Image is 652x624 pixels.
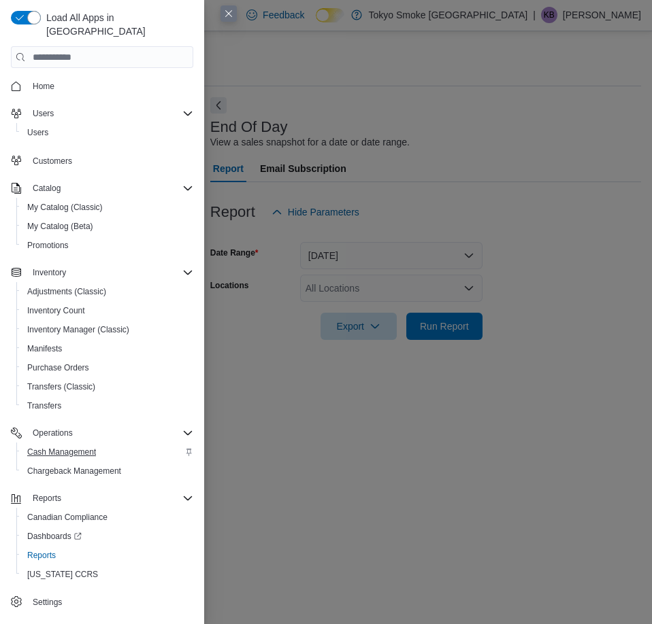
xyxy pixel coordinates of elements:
span: [US_STATE] CCRS [27,569,98,580]
span: Adjustments (Classic) [22,283,193,300]
span: Chargeback Management [27,466,121,476]
a: Settings [27,594,67,610]
button: Settings [5,592,199,612]
span: Cash Management [22,444,193,460]
span: Operations [27,425,193,441]
button: Chargeback Management [16,462,199,481]
a: Transfers [22,398,67,414]
span: My Catalog (Beta) [22,218,193,235]
span: Adjustments (Classic) [27,286,106,297]
span: Chargeback Management [22,463,193,479]
a: Dashboards [16,527,199,546]
span: Transfers (Classic) [27,381,95,392]
span: My Catalog (Classic) [22,199,193,215]
a: My Catalog (Beta) [22,218,99,235]
span: Inventory Manager (Classic) [22,322,193,338]
button: Reports [5,489,199,508]
button: [US_STATE] CCRS [16,565,199,584]
span: Load All Apps in [GEOGRAPHIC_DATA] [41,11,193,38]
a: [US_STATE] CCRS [22,566,103,583]
span: Promotions [22,237,193,254]
a: Inventory Count [22,302,91,319]
button: Home [5,76,199,96]
span: Catalog [27,180,193,196]
a: Home [27,78,60,94]
a: Inventory Manager (Classic) [22,322,135,338]
span: Cash Management [27,447,96,457]
button: Operations [27,425,78,441]
a: Customers [27,153,78,169]
span: Canadian Compliance [22,509,193,525]
button: Users [5,104,199,123]
button: Inventory Count [16,301,199,320]
button: Reports [27,490,67,506]
a: Dashboards [22,528,87,544]
span: Transfers [27,400,61,411]
span: Washington CCRS [22,566,193,583]
span: Users [33,108,54,119]
a: Manifests [22,341,67,357]
span: Transfers [22,398,193,414]
button: Customers [5,150,199,170]
span: Dashboards [27,531,82,542]
button: My Catalog (Beta) [16,217,199,236]
span: Dashboards [22,528,193,544]
span: Transfers (Classic) [22,379,193,395]
button: Reports [16,546,199,565]
span: Home [27,77,193,94]
a: Cash Management [22,444,101,460]
button: Cash Management [16,443,199,462]
a: Promotions [22,237,74,254]
span: Operations [33,428,73,438]
button: Manifests [16,339,199,358]
span: Customers [33,156,72,167]
a: Canadian Compliance [22,509,113,525]
span: Reports [27,490,193,506]
span: My Catalog (Beta) [27,221,93,232]
span: Reports [27,550,56,561]
span: Inventory [27,264,193,281]
span: Canadian Compliance [27,512,108,523]
span: Inventory Count [22,302,193,319]
button: Catalog [27,180,66,196]
button: Operations [5,423,199,443]
button: Close this dialog [221,5,237,22]
button: Inventory [27,264,71,281]
a: Adjustments (Classic) [22,283,112,300]
span: Inventory Count [27,305,85,316]
span: Inventory Manager (Classic) [27,324,129,335]
span: Catalog [33,183,61,194]
span: My Catalog (Classic) [27,202,103,213]
a: Purchase Orders [22,360,95,376]
button: Adjustments (Classic) [16,282,199,301]
nav: Complex example [11,71,193,614]
span: Home [33,81,54,92]
span: Settings [27,593,193,610]
button: My Catalog (Classic) [16,198,199,217]
span: Settings [33,597,62,608]
span: Purchase Orders [27,362,89,373]
a: Chargeback Management [22,463,127,479]
span: Customers [27,152,193,169]
button: Catalog [5,179,199,198]
button: Transfers [16,396,199,415]
button: Purchase Orders [16,358,199,377]
span: Inventory [33,267,66,278]
span: Manifests [27,343,62,354]
a: Transfers (Classic) [22,379,101,395]
span: Users [27,105,193,122]
a: Reports [22,547,61,564]
span: Users [27,127,48,138]
button: Users [27,105,59,122]
span: Reports [33,493,61,504]
a: My Catalog (Classic) [22,199,108,215]
span: Purchase Orders [22,360,193,376]
span: Promotions [27,240,69,251]
button: Inventory [5,263,199,282]
button: Users [16,123,199,142]
span: Users [22,124,193,141]
button: Canadian Compliance [16,508,199,527]
span: Reports [22,547,193,564]
button: Transfers (Classic) [16,377,199,396]
button: Inventory Manager (Classic) [16,320,199,339]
